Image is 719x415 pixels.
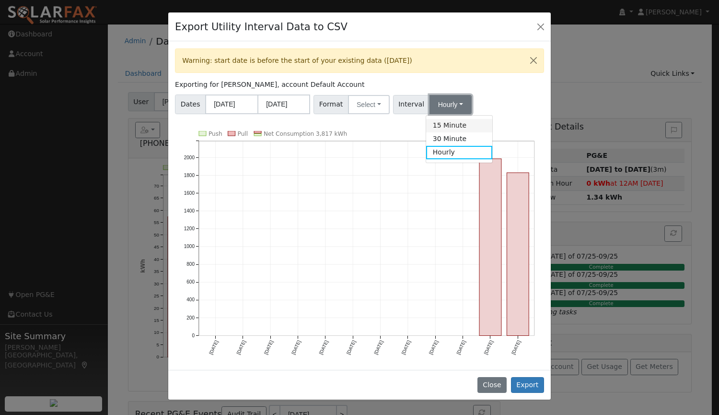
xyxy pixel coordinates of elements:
a: Hourly [426,146,493,159]
text: 1000 [184,244,195,249]
button: Close [534,20,547,33]
rect: onclick="" [479,159,501,336]
button: Select [348,95,390,114]
text: [DATE] [236,339,247,355]
text: [DATE] [346,339,357,355]
text: [DATE] [263,339,274,355]
text: [DATE] [483,339,494,355]
text: 0 [192,333,195,338]
text: Push [209,130,222,137]
a: 30 Minute [426,132,493,146]
text: 1800 [184,173,195,178]
text: 2000 [184,155,195,160]
text: 1400 [184,208,195,213]
text: 200 [186,315,195,320]
text: 1200 [184,226,195,231]
button: Close [477,377,507,393]
label: Exporting for [PERSON_NAME], account Default Account [175,80,364,90]
text: [DATE] [290,339,302,355]
text: 1600 [184,190,195,196]
button: Close [523,49,544,72]
button: Export [511,377,544,393]
div: Warning: start date is before the start of your existing data ([DATE]) [175,48,544,73]
span: Format [313,95,348,114]
rect: onclick="" [507,173,529,336]
text: 600 [186,280,195,285]
text: [DATE] [208,339,219,355]
span: Dates [175,95,206,114]
text: Net Consumption 3,817 kWh [264,130,347,137]
text: [DATE] [373,339,384,355]
text: 400 [186,297,195,303]
text: 800 [186,261,195,267]
text: [DATE] [318,339,329,355]
text: [DATE] [510,339,522,355]
span: Interval [393,95,430,114]
button: Hourly [429,95,472,114]
text: [DATE] [455,339,466,355]
text: Pull [238,130,248,137]
text: [DATE] [401,339,412,355]
h4: Export Utility Interval Data to CSV [175,19,348,35]
text: [DATE] [428,339,439,355]
a: 15 Minute [426,119,493,132]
